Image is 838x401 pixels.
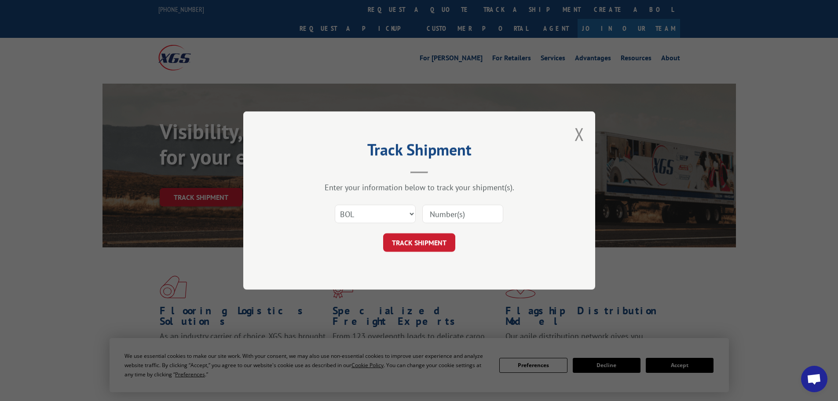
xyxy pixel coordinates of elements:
button: TRACK SHIPMENT [383,233,455,252]
button: Close modal [575,122,584,146]
input: Number(s) [422,205,503,223]
h2: Track Shipment [287,143,551,160]
div: Enter your information below to track your shipment(s). [287,182,551,192]
a: Open chat [801,366,827,392]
